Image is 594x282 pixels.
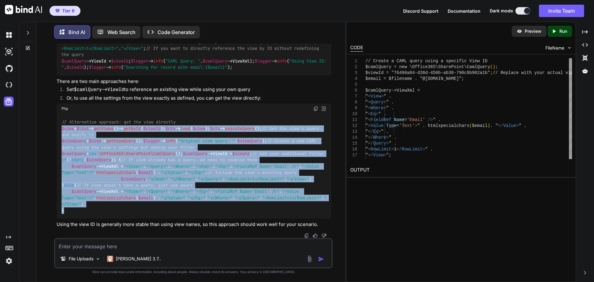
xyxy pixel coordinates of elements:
span: $camlQuery->ViewXml = [365,88,420,93]
span: // If you want to directly reference the view by ID without redefining the query [62,46,321,57]
h2: OUTPUT [346,163,576,177]
div: 5 [350,82,357,88]
span: View [373,153,384,158]
span: . " [490,123,498,128]
span: $viewId [232,151,250,156]
span: > [415,123,417,128]
span: empty [71,157,84,163]
span: " [365,135,368,140]
img: Claude 3.7 Sonnet (Anthropic) [107,256,113,262]
span: = [404,117,407,122]
span: /> [428,117,433,122]
span: "CAML Query: " [166,58,200,64]
span: $camlQuery = new \Office365\SharePoint\CamlQuery [365,64,490,69]
span: $logger [131,58,148,64]
span: Php [62,106,68,111]
span: " [365,153,368,158]
span: " . [425,147,433,152]
span: $viewId [143,126,161,131]
span: Tier 6 [62,8,75,14]
span: > [383,153,386,158]
span: htmlspecialchars [96,170,136,176]
span: FileName [545,45,564,51]
div: 7 [350,93,357,99]
span: info [153,58,163,64]
span: "Original view query: " [178,138,235,144]
img: settings [4,256,14,266]
div: 10 [350,111,357,117]
span: Type [386,123,397,128]
span: FieldRef [370,117,391,122]
div: 18 [350,158,357,164]
span: " . [378,111,386,116]
span: < [368,117,370,122]
span: $camlQuery [183,151,208,156]
span: Eq [373,129,378,134]
span: $view [89,138,101,144]
span: < [368,111,370,116]
img: copy [313,106,318,111]
span: "</Eq>" [188,195,205,201]
img: premium [55,9,60,13]
span: getById [123,126,141,131]
span: < [368,147,370,152]
span: < [368,123,370,128]
span: " [365,147,368,152]
span: info [111,65,121,70]
span: " . [433,117,441,122]
span: " [365,123,368,128]
div: 17 [350,152,357,158]
span: Name [394,117,404,122]
img: like [313,233,318,238]
span: "<Query>" [146,163,168,169]
span: RowLimit [402,147,422,152]
span: > [383,100,386,105]
span: "<Eq>" [195,189,210,194]
span: // Add your additional filter [252,151,324,156]
button: Documentation [448,8,480,14]
li: Set to reference an existing view while using your own query [62,86,331,95]
img: dislike [321,233,326,238]
span: \Office365\SharePoint\CamlQuery [99,151,175,156]
span: "</View>" [121,46,143,51]
p: File Uploads [69,256,93,262]
span: $logger [143,138,161,144]
img: cloudideIcon [4,80,14,90]
span: " . [381,129,389,134]
span: " [365,141,368,146]
p: Bind can provide inaccurate information, including about people. Always double-check its answers.... [54,270,333,274]
p: Using the view ID is generally more stable than using view names, so this approach should work we... [57,221,331,228]
span: " . htmlspecialchars [417,123,469,128]
span: "Using View ID: " [62,58,329,70]
div: 15 [350,141,357,146]
span: "</Value>" [161,170,185,176]
span: Value [503,123,516,128]
span: "<Where>" [170,163,193,169]
span: "<And>" [195,163,213,169]
div: CODE [350,44,363,52]
span: $viewQuery [237,138,262,144]
span: Dark mode [490,8,513,14]
p: [PERSON_NAME] 3.7.. [116,256,161,262]
span: htmlspecialchars [96,195,136,201]
div: 6 [350,88,357,93]
button: premiumTier 6 [49,6,80,16]
span: $logger [89,65,106,70]
span: " [365,111,368,116]
div: 3 [350,70,357,76]
span: "</View>" [287,176,309,182]
p: Bind AI [68,28,85,36]
div: 4 [350,76,357,82]
span: $viewQuery [86,157,111,163]
span: $camlQuery [62,58,86,64]
span: " . [519,123,526,128]
span: $viewQuery [62,138,86,144]
span: RowLimit [370,147,391,152]
span: $camlQuery [62,151,86,156]
span: $email = $filename . "@[DOMAIN_NAME]"; [365,76,464,81]
span: // If view doesn't have a query, just use yours [76,182,193,188]
span: load [180,126,190,131]
span: Eq [370,111,376,116]
span: "<FieldRef Name='Email' />" [213,189,279,194]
